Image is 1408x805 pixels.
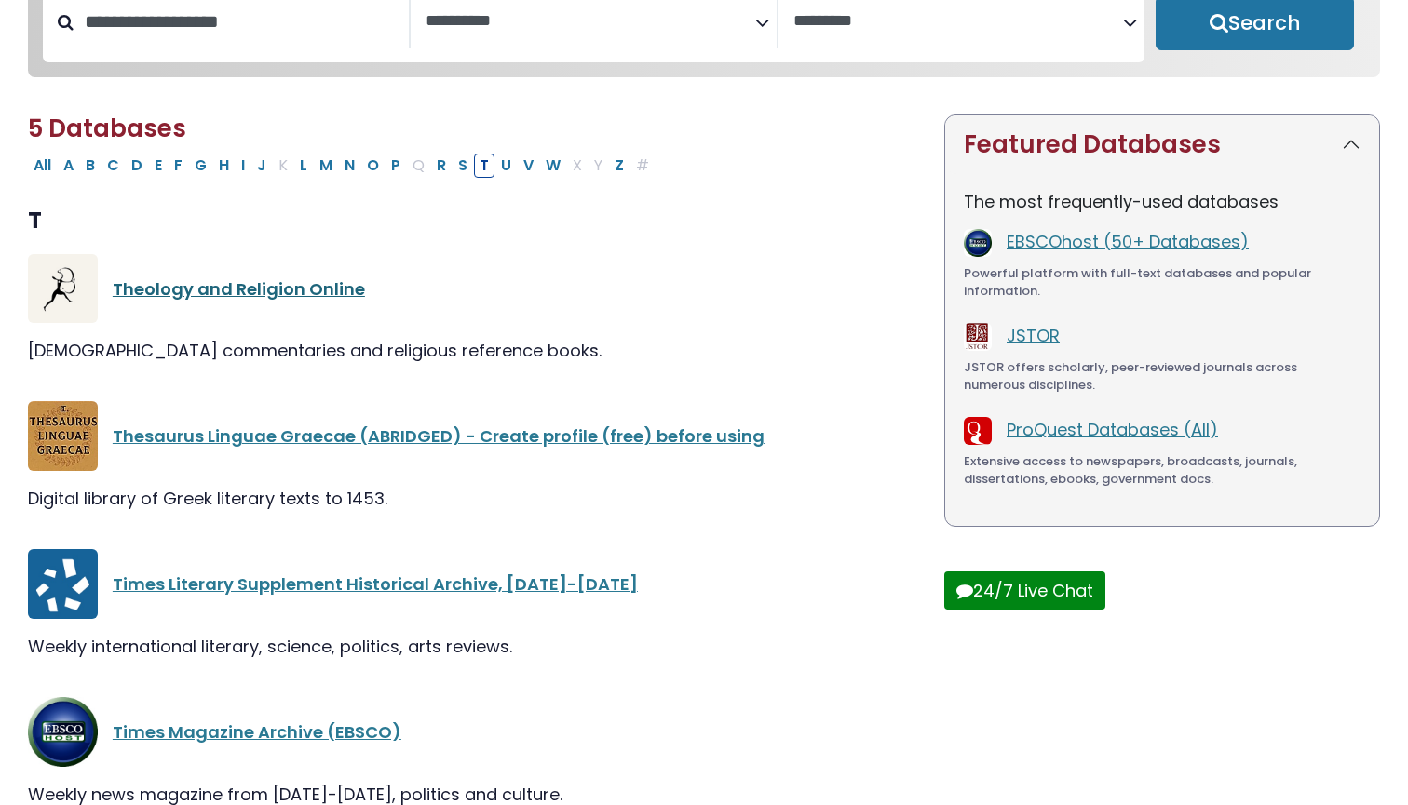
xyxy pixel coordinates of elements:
a: JSTOR [1007,324,1060,347]
textarea: Search [426,12,755,32]
div: Extensive access to newspapers, broadcasts, journals, dissertations, ebooks, government docs. [964,452,1361,489]
button: Filter Results G [189,154,212,178]
button: Filter Results U [495,154,517,178]
button: Filter Results H [213,154,235,178]
p: The most frequently-used databases [964,189,1361,214]
button: Filter Results B [80,154,101,178]
div: [DEMOGRAPHIC_DATA] commentaries and religious reference books. [28,338,922,363]
button: Filter Results I [236,154,250,178]
button: Filter Results O [361,154,385,178]
div: JSTOR offers scholarly, peer-reviewed journals across numerous disciplines. [964,358,1361,395]
a: Theology and Religion Online [113,277,365,301]
button: 24/7 Live Chat [944,571,1105,610]
button: All [28,154,57,178]
a: ProQuest Databases (All) [1007,418,1218,441]
div: Digital library of Greek literary texts to 1453. [28,486,922,511]
button: Filter Results E [149,154,168,178]
a: Times Magazine Archive (EBSCO) [113,720,401,744]
button: Filter Results S [453,154,473,178]
button: Featured Databases [945,115,1379,174]
input: Search database by title or keyword [74,7,409,37]
button: Filter Results F [169,154,188,178]
h3: T [28,208,922,235]
textarea: Search [793,12,1123,32]
button: Filter Results T [474,154,494,178]
a: EBSCOhost (50+ Databases) [1007,230,1249,253]
button: Filter Results M [314,154,338,178]
a: Thesaurus Linguae Graecae (ABRIDGED) - Create profile (free) before using [113,424,765,448]
div: Alpha-list to filter by first letter of database name [28,153,657,176]
button: Filter Results W [540,154,566,178]
button: Filter Results R [431,154,452,178]
div: Weekly international literary, science, politics, arts reviews. [28,634,922,659]
a: Times Literary Supplement Historical Archive, [DATE]-[DATE] [113,572,638,596]
button: Filter Results V [518,154,539,178]
button: Filter Results J [251,154,272,178]
button: Filter Results L [294,154,313,178]
button: Filter Results N [339,154,360,178]
button: Filter Results P [386,154,406,178]
button: Filter Results C [102,154,125,178]
span: 5 Databases [28,112,186,145]
button: Filter Results A [58,154,79,178]
div: Powerful platform with full-text databases and popular information. [964,264,1361,301]
button: Filter Results D [126,154,148,178]
button: Filter Results Z [609,154,630,178]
